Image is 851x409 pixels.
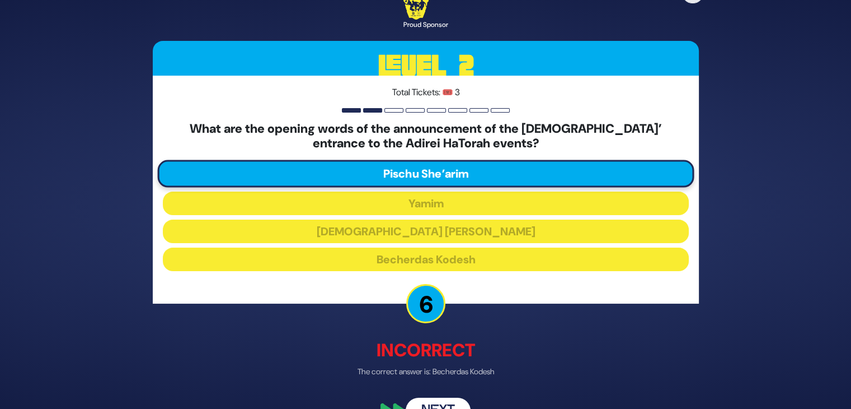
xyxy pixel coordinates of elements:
h3: Level 2 [153,41,699,91]
div: Proud Sponsor [403,20,448,30]
p: 6 [406,283,445,323]
p: Incorrect [153,336,699,363]
button: Becherdas Kodesh [163,247,689,271]
button: Yamim [163,191,689,215]
button: Pischu She’arim [157,160,694,187]
p: Total Tickets: 🎟️ 3 [163,86,689,99]
button: [DEMOGRAPHIC_DATA] [PERSON_NAME] [163,219,689,243]
p: The correct answer is: Becherdas Kodesh [153,365,699,377]
h5: What are the opening words of the announcement of the [DEMOGRAPHIC_DATA]’ entrance to the Adirei ... [163,122,689,151]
